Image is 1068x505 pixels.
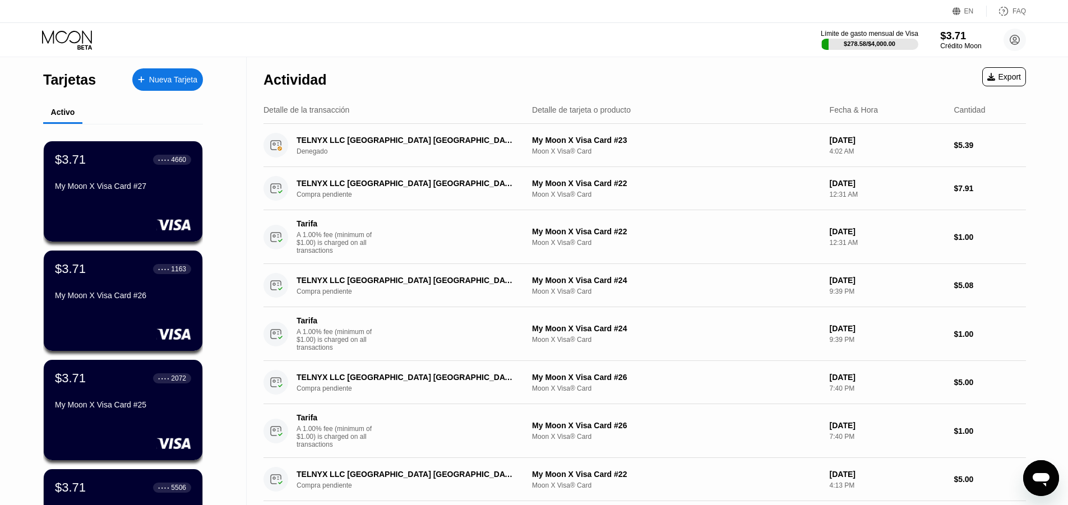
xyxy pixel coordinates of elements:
div: Denegado [297,147,530,155]
div: $3.71 [940,30,981,41]
div: My Moon X Visa Card #25 [55,400,191,409]
div: [DATE] [830,276,945,285]
div: Compra pendiente [297,288,530,295]
div: $3.71 [55,152,86,167]
div: $1.00 [954,427,1026,435]
div: $278.58 / $4,000.00 [844,40,895,47]
div: TELNYX LLC [GEOGRAPHIC_DATA] [GEOGRAPHIC_DATA]DenegadoMy Moon X Visa Card #23Moon X Visa® Card[DA... [263,124,1026,167]
div: $3.71 [55,371,86,386]
div: Nueva Tarjeta [149,75,197,85]
div: $5.39 [954,141,1026,150]
div: A 1.00% fee (minimum of $1.00) is charged on all transactions [297,231,381,254]
div: 4:13 PM [830,481,945,489]
div: TELNYX LLC [GEOGRAPHIC_DATA] [GEOGRAPHIC_DATA] [297,373,514,382]
div: Moon X Visa® Card [532,147,821,155]
div: My Moon X Visa Card #26 [55,291,191,300]
div: $5.00 [954,378,1026,387]
div: 7:40 PM [830,384,945,392]
div: EN [953,6,987,17]
div: $3.71● ● ● ●4660My Moon X Visa Card #27 [44,141,202,242]
div: My Moon X Visa Card #24 [532,276,821,285]
div: Fecha & Hora [830,105,878,114]
div: 12:31 AM [830,239,945,247]
div: 9:39 PM [830,288,945,295]
div: 4660 [171,156,186,164]
div: TELNYX LLC [GEOGRAPHIC_DATA] [GEOGRAPHIC_DATA] [297,470,514,479]
div: 4:02 AM [830,147,945,155]
div: Moon X Visa® Card [532,288,821,295]
div: [DATE] [830,136,945,145]
div: Tarifa [297,219,375,228]
div: TELNYX LLC [GEOGRAPHIC_DATA] [GEOGRAPHIC_DATA] [297,136,514,145]
div: Tarifa [297,413,375,422]
div: $3.71 [55,262,86,276]
div: Moon X Visa® Card [532,481,821,489]
div: ● ● ● ● [158,377,169,380]
div: My Moon X Visa Card #23 [532,136,821,145]
div: TELNYX LLC [GEOGRAPHIC_DATA] [GEOGRAPHIC_DATA] [297,276,514,285]
div: $3.71 [55,480,86,495]
div: Compra pendiente [297,191,530,198]
div: 2072 [171,374,186,382]
div: Nueva Tarjeta [132,68,203,91]
div: [DATE] [830,227,945,236]
div: EN [964,7,974,15]
div: TarifaA 1.00% fee (minimum of $1.00) is charged on all transactionsMy Moon X Visa Card #22Moon X ... [263,210,1026,264]
div: My Moon X Visa Card #22 [532,179,821,188]
div: Export [987,72,1021,81]
div: $1.00 [954,233,1026,242]
div: 9:39 PM [830,336,945,344]
div: 1163 [171,265,186,273]
div: Tarifa [297,316,375,325]
iframe: Botón para iniciar la ventana de mensajería [1023,460,1059,496]
div: [DATE] [830,470,945,479]
div: Moon X Visa® Card [532,239,821,247]
div: Compra pendiente [297,384,530,392]
div: Moon X Visa® Card [532,336,821,344]
div: $5.08 [954,281,1026,290]
div: 7:40 PM [830,433,945,441]
div: TELNYX LLC [GEOGRAPHIC_DATA] [GEOGRAPHIC_DATA] [297,179,514,188]
div: My Moon X Visa Card #26 [532,421,821,430]
div: 12:31 AM [830,191,945,198]
div: My Moon X Visa Card #22 [532,470,821,479]
div: $7.91 [954,184,1026,193]
div: 5506 [171,484,186,492]
div: FAQ [1012,7,1026,15]
div: [DATE] [830,421,945,430]
div: TELNYX LLC [GEOGRAPHIC_DATA] [GEOGRAPHIC_DATA]Compra pendienteMy Moon X Visa Card #22Moon X Visa®... [263,458,1026,501]
div: $1.00 [954,330,1026,339]
div: Moon X Visa® Card [532,191,821,198]
div: Activo [51,108,75,117]
div: My Moon X Visa Card #24 [532,324,821,333]
div: Actividad [263,72,327,88]
div: Moon X Visa® Card [532,384,821,392]
div: ● ● ● ● [158,158,169,161]
div: Tarjetas [43,72,96,88]
div: [DATE] [830,179,945,188]
div: TELNYX LLC [GEOGRAPHIC_DATA] [GEOGRAPHIC_DATA]Compra pendienteMy Moon X Visa Card #24Moon X Visa®... [263,264,1026,307]
div: My Moon X Visa Card #27 [55,182,191,191]
div: TarifaA 1.00% fee (minimum of $1.00) is charged on all transactionsMy Moon X Visa Card #24Moon X ... [263,307,1026,361]
div: $5.00 [954,475,1026,484]
div: ● ● ● ● [158,486,169,489]
div: A 1.00% fee (minimum of $1.00) is charged on all transactions [297,328,381,351]
div: Crédito Moon [940,42,981,50]
div: $3.71● ● ● ●1163My Moon X Visa Card #26 [44,251,202,351]
div: [DATE] [830,373,945,382]
div: FAQ [987,6,1026,17]
div: TarifaA 1.00% fee (minimum of $1.00) is charged on all transactionsMy Moon X Visa Card #26Moon X ... [263,404,1026,458]
div: My Moon X Visa Card #22 [532,227,821,236]
div: TELNYX LLC [GEOGRAPHIC_DATA] [GEOGRAPHIC_DATA]Compra pendienteMy Moon X Visa Card #26Moon X Visa®... [263,361,1026,404]
div: $3.71● ● ● ●2072My Moon X Visa Card #25 [44,360,202,460]
div: Detalle de la transacción [263,105,349,114]
div: Límite de gasto mensual de Visa$278.58/$4,000.00 [821,30,918,50]
div: Compra pendiente [297,481,530,489]
div: Límite de gasto mensual de Visa [821,30,918,38]
div: ● ● ● ● [158,267,169,271]
div: Moon X Visa® Card [532,433,821,441]
div: Export [982,67,1026,86]
div: Detalle de tarjeta o producto [532,105,631,114]
div: My Moon X Visa Card #26 [532,373,821,382]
